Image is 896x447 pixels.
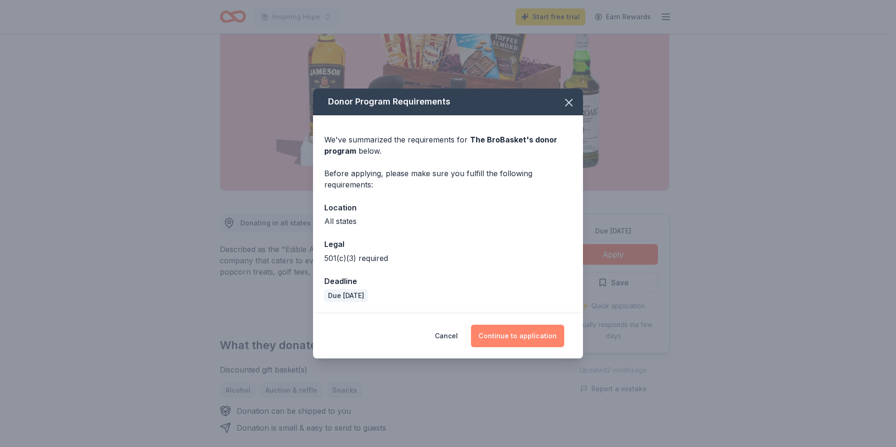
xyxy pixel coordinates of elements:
[324,216,572,227] div: All states
[324,201,572,214] div: Location
[324,289,368,302] div: Due [DATE]
[324,168,572,190] div: Before applying, please make sure you fulfill the following requirements:
[324,238,572,250] div: Legal
[471,325,564,347] button: Continue to application
[324,275,572,287] div: Deadline
[324,253,572,264] div: 501(c)(3) required
[313,89,583,115] div: Donor Program Requirements
[324,134,572,156] div: We've summarized the requirements for below.
[435,325,458,347] button: Cancel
